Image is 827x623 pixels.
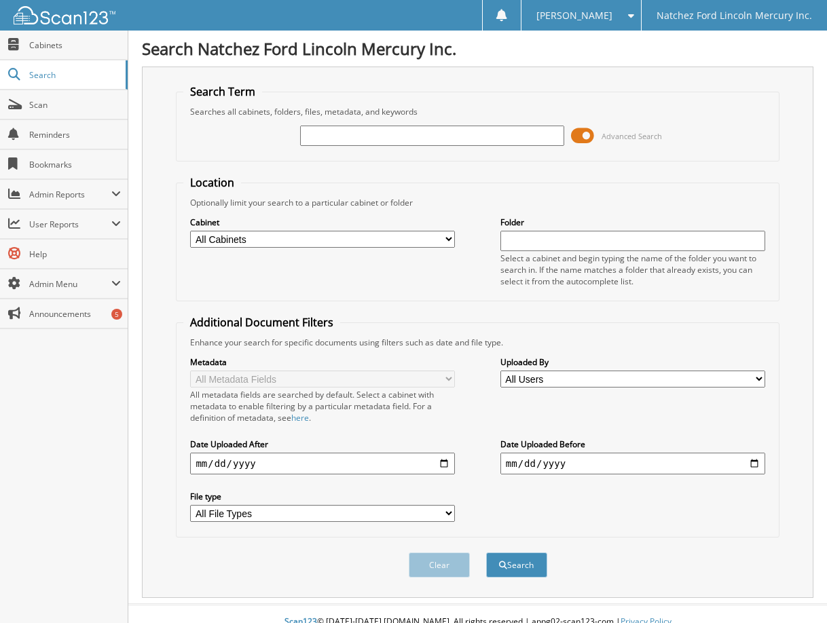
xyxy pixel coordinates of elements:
span: Scan [29,99,121,111]
button: Search [486,552,547,578]
label: Uploaded By [500,356,765,368]
span: Natchez Ford Lincoln Mercury Inc. [657,12,812,20]
img: scan123-logo-white.svg [14,6,115,24]
span: Bookmarks [29,159,121,170]
div: Optionally limit your search to a particular cabinet or folder [183,197,771,208]
span: [PERSON_NAME] [536,12,612,20]
input: start [190,453,455,474]
div: 5 [111,309,122,320]
label: Cabinet [190,216,455,228]
legend: Location [183,175,241,190]
span: Admin Menu [29,278,111,290]
label: Date Uploaded Before [500,438,765,450]
legend: Additional Document Filters [183,315,340,330]
div: Searches all cabinets, folders, files, metadata, and keywords [183,106,771,117]
button: Clear [409,552,470,578]
span: Search [29,69,119,81]
div: All metadata fields are searched by default. Select a cabinet with metadata to enable filtering b... [190,389,455,423]
a: here [291,412,309,423]
span: User Reports [29,219,111,230]
input: end [500,453,765,474]
span: Announcements [29,308,121,320]
label: Folder [500,216,765,228]
div: Select a cabinet and begin typing the name of the folder you want to search in. If the name match... [500,252,765,287]
span: Help [29,248,121,260]
span: Advanced Search [602,131,662,141]
legend: Search Term [183,84,262,99]
label: Date Uploaded After [190,438,455,450]
span: Admin Reports [29,189,111,200]
label: File type [190,491,455,502]
h1: Search Natchez Ford Lincoln Mercury Inc. [142,37,813,60]
div: Enhance your search for specific documents using filters such as date and file type. [183,337,771,348]
label: Metadata [190,356,455,368]
span: Reminders [29,129,121,140]
span: Cabinets [29,39,121,51]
